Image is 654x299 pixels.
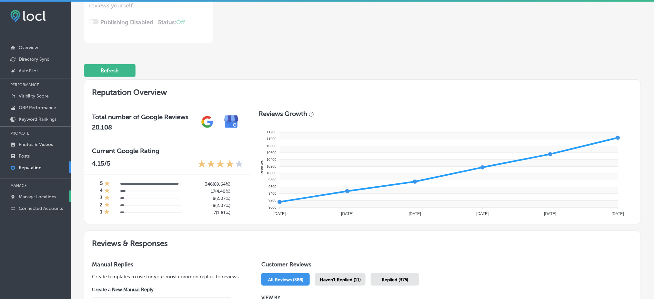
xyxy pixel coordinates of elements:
[19,153,30,159] p: Posts
[104,202,110,209] div: 1 Star
[19,142,53,147] p: Photos & Videos
[267,171,277,175] tspan: 10000
[268,205,276,209] tspan: 9000
[104,188,110,195] div: 1 Star
[382,277,408,283] span: Replied (375)
[341,211,353,216] tspan: [DATE]
[10,10,46,22] img: fda3e92497d09a02dc62c9cd864e3231.png
[187,210,230,215] h5: 7 ( 1.81% )
[268,277,303,283] span: All Reviews (386)
[261,261,633,271] h1: Customer Reviews
[267,164,277,168] tspan: 10200
[19,117,56,122] p: Keyword Rankings
[19,45,38,50] p: Overview
[267,144,277,148] tspan: 10800
[100,180,103,188] h4: 5
[92,160,110,170] p: 4.15 /5
[273,211,286,216] tspan: [DATE]
[219,110,244,134] img: e7ababfa220611ac49bdb491a11684a6.png
[187,203,230,208] h5: 8 ( 2.07% )
[92,113,188,121] h3: Total number of Google Reviews
[259,110,307,118] h3: Reviews Growth
[19,194,56,200] p: Manage Locations
[104,195,110,202] div: 1 Star
[320,277,361,283] span: Haven't Replied (11)
[267,151,277,155] tspan: 10600
[19,93,49,99] p: Visibility Score
[267,130,277,134] tspan: 11200
[544,211,556,216] tspan: [DATE]
[104,209,110,216] div: 1 Star
[19,57,49,62] p: Directory Sync
[92,123,188,131] h2: 20,108
[19,105,56,110] p: GBP Performance
[100,188,103,195] h4: 4
[197,160,244,170] div: 4.15 Stars
[409,211,421,216] tspan: [DATE]
[100,209,102,216] h4: 1
[195,110,219,134] img: gPZS+5FD6qPJAAAAABJRU5ErkJggg==
[187,196,230,201] h5: 8 ( 2.07% )
[477,211,489,216] tspan: [DATE]
[187,181,230,187] h5: 346 ( 89.64% )
[268,185,276,189] tspan: 9600
[187,189,230,194] h5: 17 ( 4.40% )
[260,160,264,175] text: Reviews
[92,147,244,155] h3: Current Google Rating
[267,158,277,161] tspan: 10400
[92,287,231,293] label: Create a New Manual Reply
[267,137,277,141] tspan: 11000
[84,64,136,77] button: Refresh
[100,195,103,202] h4: 3
[92,273,241,280] p: Create templates to use for your most common replies to reviews.
[19,206,63,211] p: Connected Accounts
[104,180,110,188] div: 1 Star
[19,165,41,170] p: Reputation
[19,68,38,74] p: AutoPilot
[84,80,641,102] h2: Reputation Overview
[100,202,103,209] h4: 2
[92,261,241,268] h3: Manual Replies
[268,192,276,196] tspan: 9400
[268,199,276,202] tspan: 9200
[268,178,276,182] tspan: 9800
[612,211,624,216] tspan: [DATE]
[84,231,641,253] h2: Reviews & Responses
